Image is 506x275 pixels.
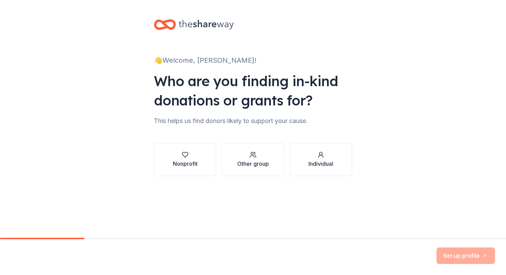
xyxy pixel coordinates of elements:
div: Other group [237,160,269,168]
div: 👋 Welcome, [PERSON_NAME]! [154,55,352,66]
button: Other group [222,143,284,176]
div: Who are you finding in-kind donations or grants for? [154,71,352,110]
button: Nonprofit [154,143,216,176]
div: Individual [308,160,333,168]
div: Nonprofit [173,160,198,168]
div: This helps us find donors likely to support your cause. [154,115,352,126]
button: Individual [290,143,352,176]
